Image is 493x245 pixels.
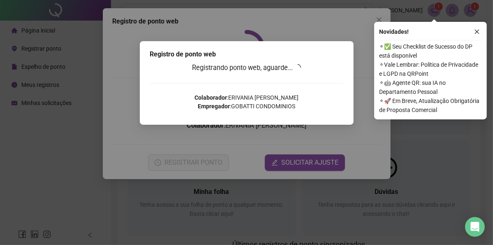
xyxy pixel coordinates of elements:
div: Open Intercom Messenger [465,217,485,237]
div: Registro de ponto web [150,49,344,59]
h3: Registrando ponto web, aguarde... [150,63,344,73]
span: Novidades ! [379,27,409,36]
span: ⚬ 🚀 Em Breve, Atualização Obrigatória de Proposta Comercial [379,96,482,114]
span: ⚬ 🤖 Agente QR: sua IA no Departamento Pessoal [379,78,482,96]
span: close [474,29,480,35]
strong: Empregador [198,103,230,110]
p: : ERIVANIA [PERSON_NAME] : GOBATTI CONDOMINIOS [150,93,344,111]
span: ⚬ Vale Lembrar: Política de Privacidade e LGPD na QRPoint [379,60,482,78]
strong: Colaborador [194,94,227,101]
span: ⚬ ✅ Seu Checklist de Sucesso do DP está disponível [379,42,482,60]
span: loading [294,64,301,71]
